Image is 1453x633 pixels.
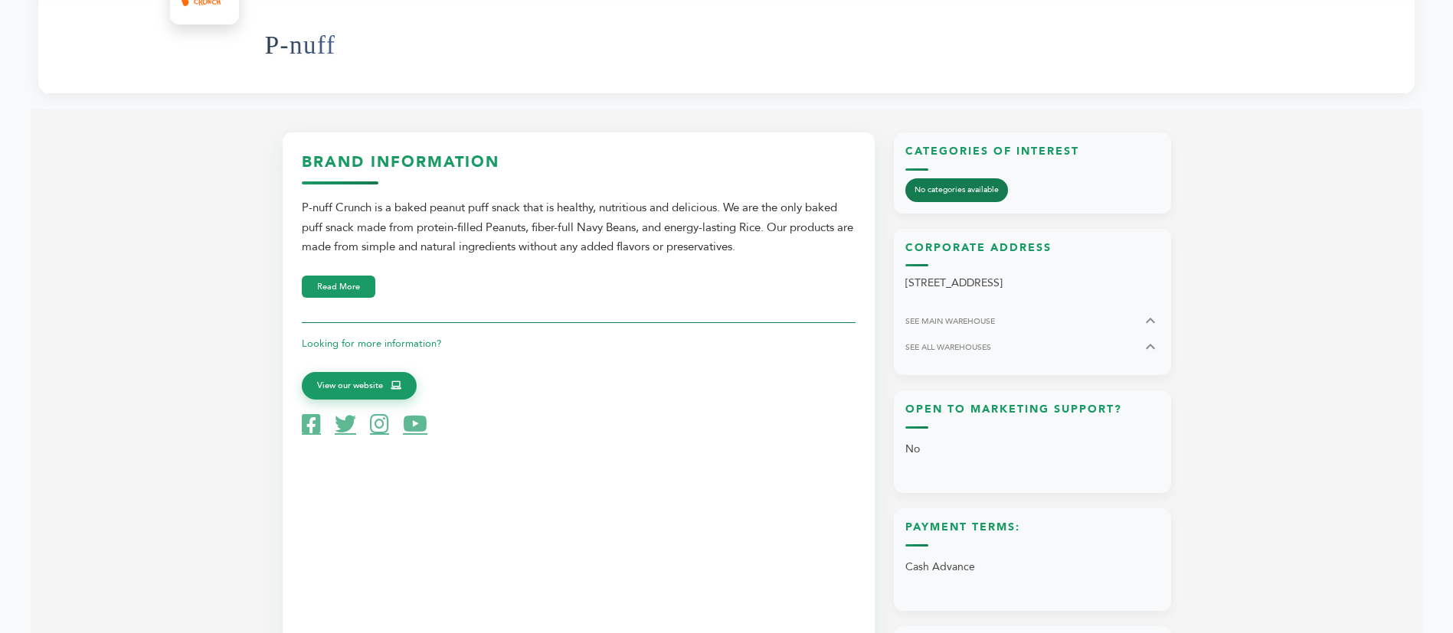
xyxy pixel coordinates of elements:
span: SEE ALL WAREHOUSES [905,341,991,353]
button: Read More [302,276,375,298]
h3: Brand Information [302,152,856,184]
span: View our website [317,379,383,393]
h3: Payment Terms: [905,520,1160,547]
a: View our website [302,372,417,400]
h3: Corporate Address [905,240,1160,267]
span: No categories available [905,178,1008,202]
p: Cash Advance [905,554,1160,580]
button: SEE ALL WAREHOUSES [905,338,1160,356]
h3: Categories of Interest [905,144,1160,171]
span: SEE MAIN WAREHOUSE [905,315,995,327]
p: No [905,436,1160,462]
p: [STREET_ADDRESS] [905,274,1160,292]
button: SEE MAIN WAREHOUSE [905,312,1160,330]
p: Looking for more information? [302,334,856,353]
h3: Open to Marketing Support? [905,402,1160,429]
h1: P-nuff [265,8,336,83]
div: P-nuff Crunch is a baked peanut puff snack that is healthy, nutritious and delicious. We are the ... [302,198,856,257]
